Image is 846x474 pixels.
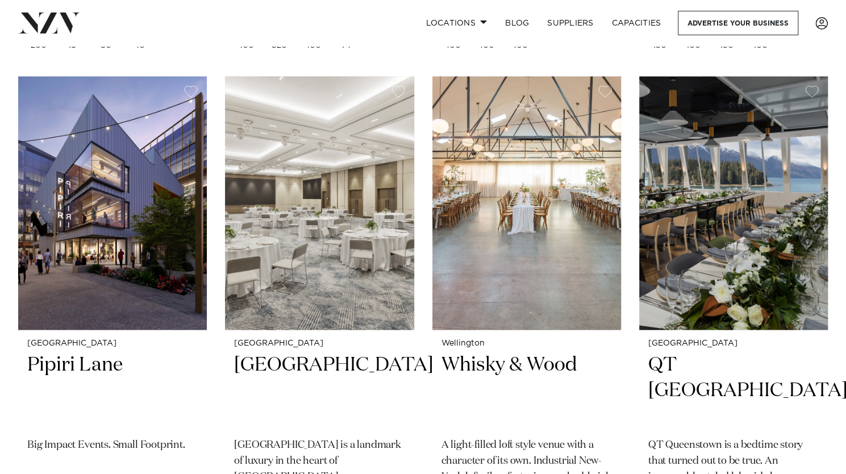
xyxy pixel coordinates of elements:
[416,11,496,35] a: Locations
[496,11,538,35] a: BLOG
[441,339,612,347] small: Wellington
[538,11,602,35] a: SUPPLIERS
[27,352,198,429] h2: Pipiri Lane
[648,352,819,429] h2: QT [GEOGRAPHIC_DATA]
[27,339,198,347] small: [GEOGRAPHIC_DATA]
[27,437,198,453] p: Big Impact Events. Small Footprint.
[234,339,405,347] small: [GEOGRAPHIC_DATA]
[18,13,80,33] img: nzv-logo.png
[441,352,612,429] h2: Whisky & Wood
[603,11,670,35] a: Capacities
[234,352,405,429] h2: [GEOGRAPHIC_DATA]
[678,11,798,35] a: Advertise your business
[648,339,819,347] small: [GEOGRAPHIC_DATA]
